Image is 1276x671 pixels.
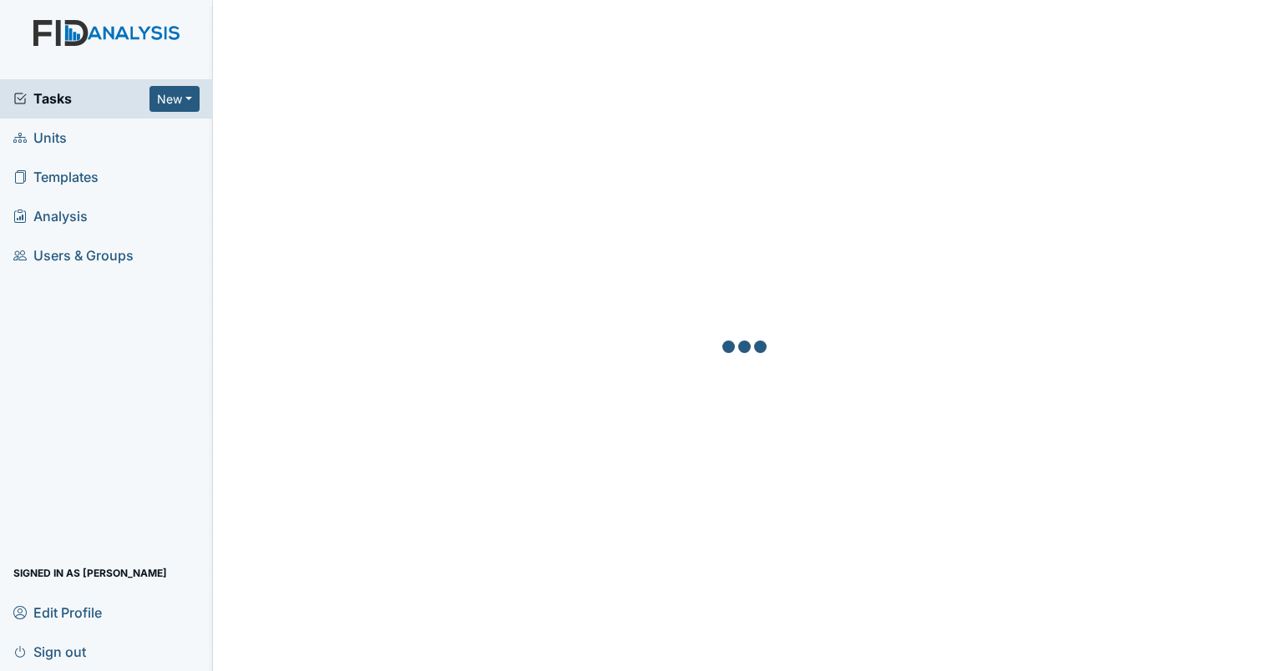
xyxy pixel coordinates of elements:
span: Templates [13,164,99,190]
span: Sign out [13,638,86,664]
button: New [149,86,200,112]
span: Signed in as [PERSON_NAME] [13,560,167,586]
span: Analysis [13,204,88,230]
span: Users & Groups [13,243,134,269]
span: Edit Profile [13,599,102,625]
a: Tasks [13,88,149,108]
span: Units [13,125,67,151]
